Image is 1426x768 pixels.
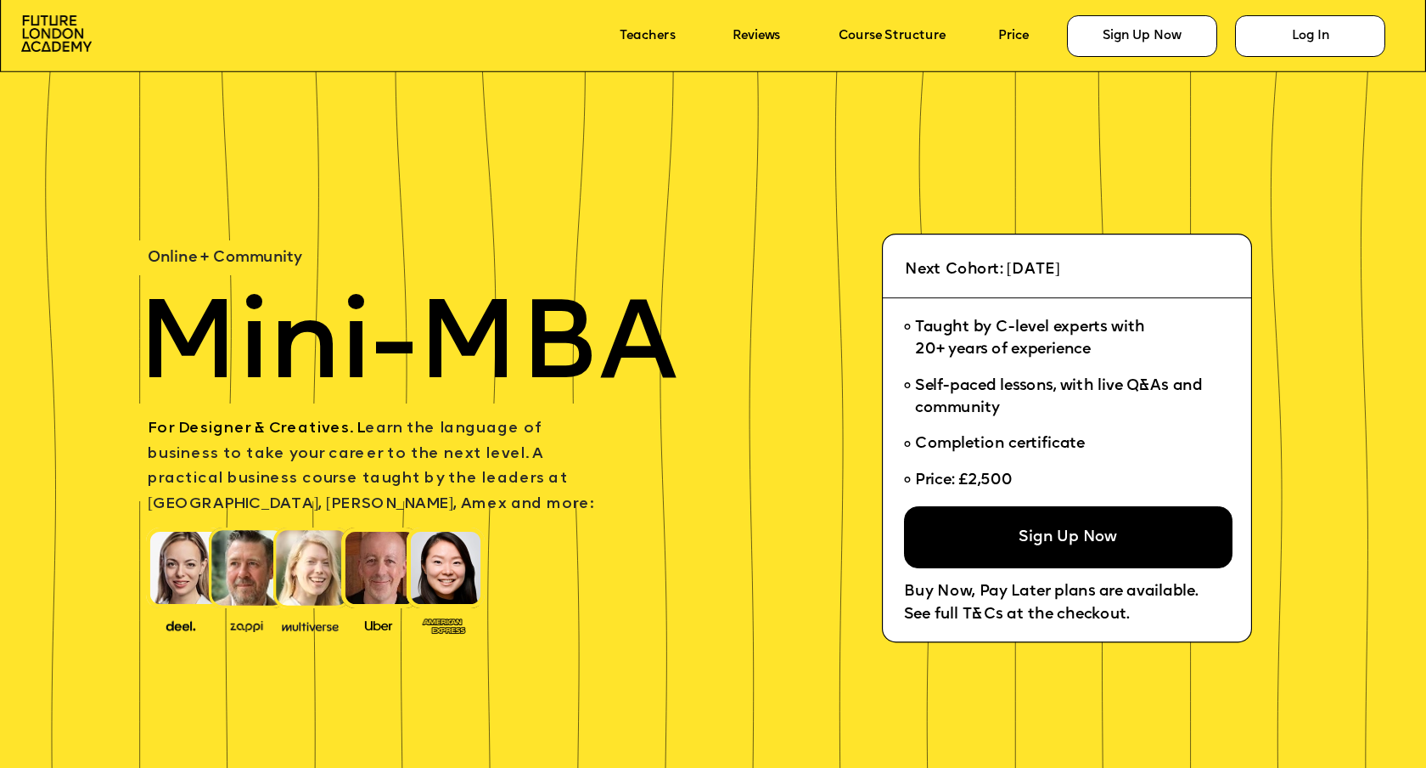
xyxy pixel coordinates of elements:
a: Teachers [620,29,676,42]
span: Completion certificate [915,437,1085,452]
a: Reviews [733,29,780,42]
img: image-388f4489-9820-4c53-9b08-f7df0b8d4ae2.png [153,616,209,634]
img: image-93eab660-639c-4de6-957c-4ae039a0235a.png [417,614,473,635]
span: Taught by C-level experts with 20+ years of experience [915,319,1145,357]
span: For Designer & Creatives. L [148,421,365,437]
span: earn the language of business to take your career to the next level. A practical business course ... [148,421,592,512]
span: Next Cohort: [DATE] [905,263,1060,278]
img: image-aac980e9-41de-4c2d-a048-f29dd30a0068.png [21,15,93,52]
span: Mini-MBA [137,294,677,405]
a: Price [998,29,1029,42]
span: See full T&Cs at the checkout. [904,607,1130,622]
a: Course Structure [839,29,946,42]
img: image-b7d05013-d886-4065-8d38-3eca2af40620.png [277,616,344,634]
span: Self-paced lessons, with live Q&As and community [915,378,1206,415]
img: image-b2f1584c-cbf7-4a77-bbe0-f56ae6ee31f2.png [219,617,275,632]
span: Online + Community [148,251,302,266]
span: Buy Now, Pay Later plans are available. [904,584,1198,600]
span: Price: £2,500 [915,472,1013,488]
img: image-99cff0b2-a396-4aab-8550-cf4071da2cb9.png [351,617,407,632]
